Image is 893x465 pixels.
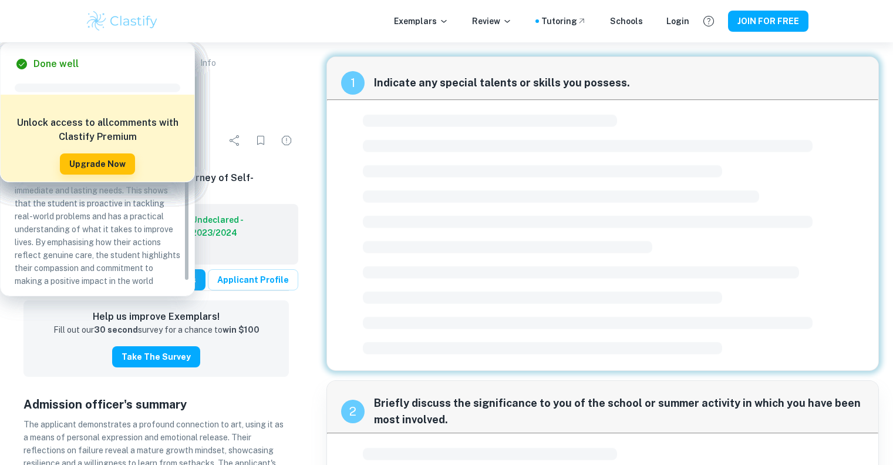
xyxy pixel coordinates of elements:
[15,93,180,287] p: The student showcases a hands-on approach to service by clearly detailing the various ways they c...
[85,9,160,33] img: Clastify logo
[94,325,138,334] strong: 30 second
[341,71,365,95] div: recipe
[200,56,216,69] p: Info
[223,325,260,334] strong: win $100
[60,153,135,175] button: Upgrade Now
[112,346,200,367] button: Take the Survey
[341,400,365,423] div: recipe
[33,310,279,324] h6: Help us improve Exemplars!
[6,116,188,144] h6: Unlock access to all comments with Clastify Premium
[53,324,260,337] p: Fill out our survey for a chance to
[394,15,449,28] p: Exemplars
[33,57,79,71] h6: Done well
[249,129,272,152] div: Bookmark
[374,75,864,91] span: Indicate any special talents or skills you possess.
[23,396,289,413] h5: Admission officer's summary
[223,129,247,152] div: Share
[699,11,719,31] button: Help and Feedback
[666,15,689,28] a: Login
[208,269,298,290] a: Applicant Profile
[541,15,587,28] a: Tutoring
[374,395,864,428] span: Briefly discuss the significance to you of the school or summer activity in which you have been m...
[610,15,643,28] a: Schools
[275,129,298,152] div: Report issue
[728,11,808,32] button: JOIN FOR FREE
[472,15,512,28] p: Review
[191,213,289,239] a: Undeclared - 2023/2024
